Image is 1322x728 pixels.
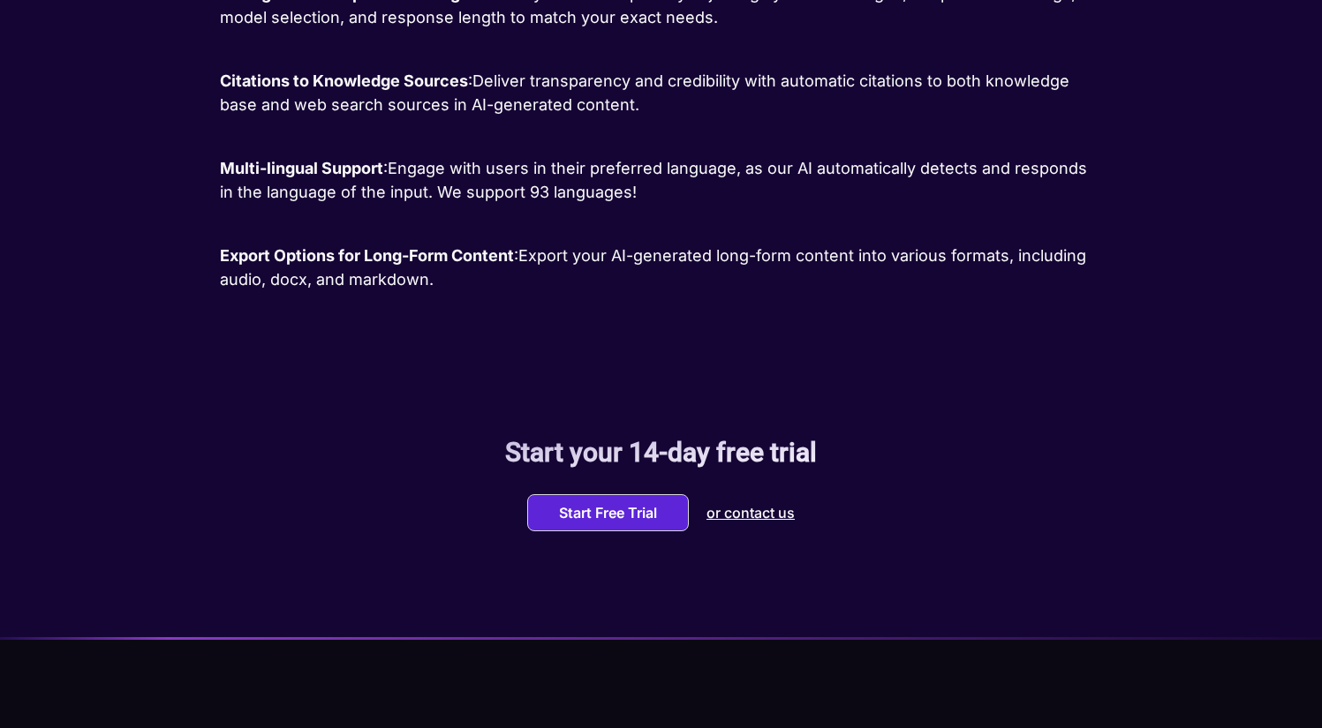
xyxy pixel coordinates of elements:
b: Citations to Knowledge Sources [220,71,468,90]
button: Start Free Trial [544,504,672,522]
p: : Deliver transparency and credibility with automatic citations to both knowledge base and web se... [220,69,1103,116]
p: : Engage with users in their preferred language, as our AI automatically detects and responds in ... [220,156,1103,204]
b: Multi-lingual Support [220,159,383,177]
p: Start your 14-day free trial [505,437,817,468]
p: : Export your AI-generated long-form content into various formats, including audio, docx, and mar... [220,244,1103,291]
p: or contact us [706,504,795,522]
b: Export Options for Long-Form Content [220,246,514,265]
